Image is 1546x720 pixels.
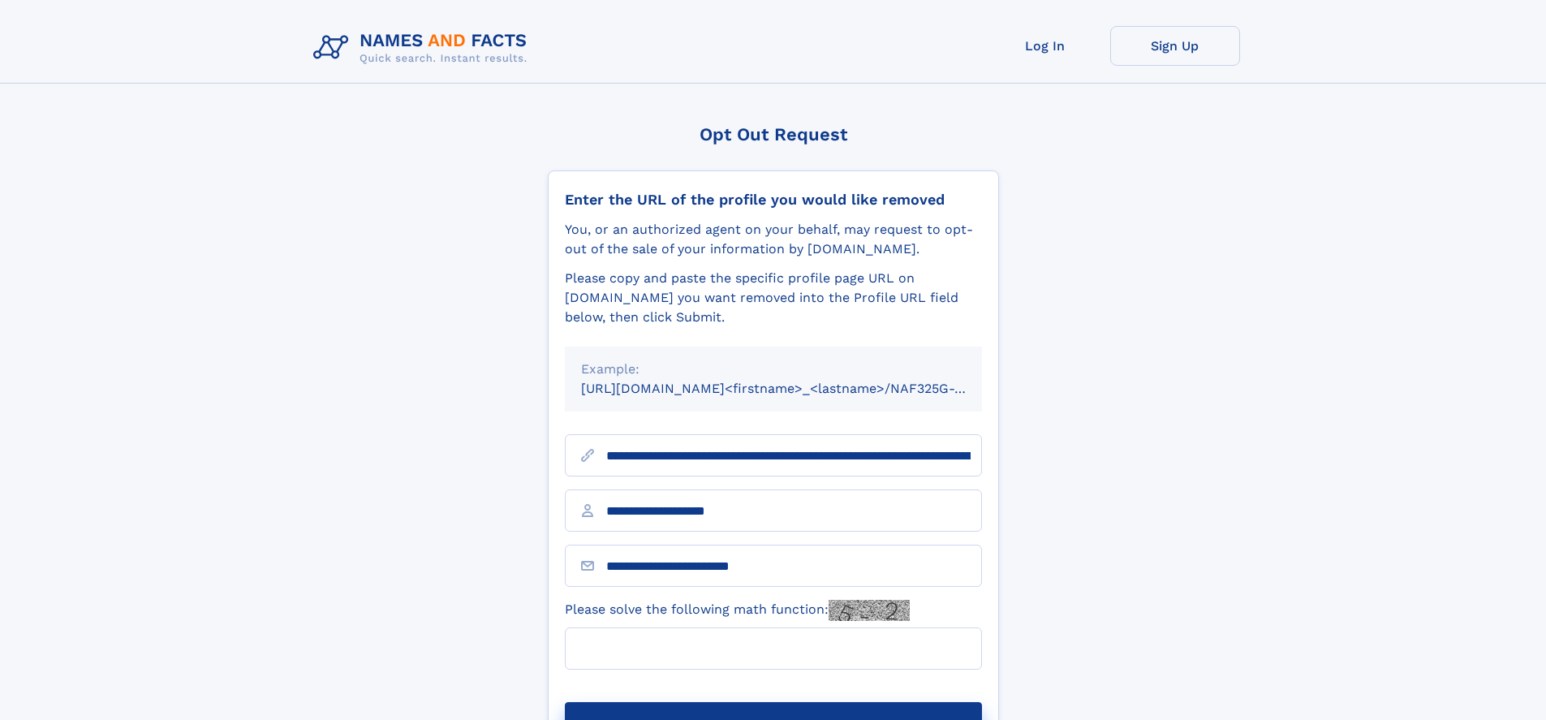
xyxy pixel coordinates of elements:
small: [URL][DOMAIN_NAME]<firstname>_<lastname>/NAF325G-xxxxxxxx [581,381,1013,396]
div: Enter the URL of the profile you would like removed [565,191,982,209]
a: Log In [980,26,1110,66]
label: Please solve the following math function: [565,600,910,621]
img: Logo Names and Facts [307,26,540,70]
div: Example: [581,360,966,379]
div: Please copy and paste the specific profile page URL on [DOMAIN_NAME] you want removed into the Pr... [565,269,982,327]
a: Sign Up [1110,26,1240,66]
div: Opt Out Request [548,124,999,144]
div: You, or an authorized agent on your behalf, may request to opt-out of the sale of your informatio... [565,220,982,259]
